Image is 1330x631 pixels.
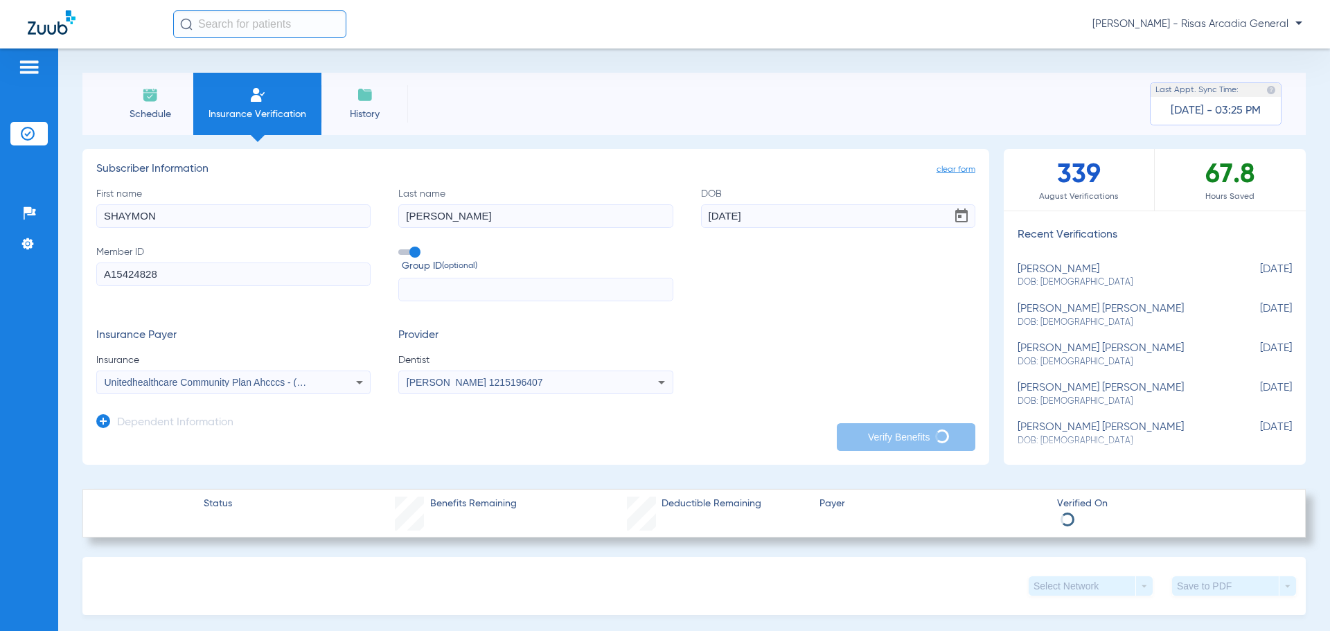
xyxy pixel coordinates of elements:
span: Status [204,497,232,511]
span: [DATE] [1223,303,1292,328]
div: [PERSON_NAME] [PERSON_NAME] [1018,342,1223,368]
input: Search for patients [173,10,346,38]
span: DOB: [DEMOGRAPHIC_DATA] [1018,317,1223,329]
span: DOB: [DEMOGRAPHIC_DATA] [1018,356,1223,368]
button: Open calendar [948,202,975,230]
label: DOB [701,187,975,228]
input: Last name [398,204,673,228]
span: Benefits Remaining [430,497,517,511]
label: Member ID [96,245,371,302]
img: Schedule [142,87,159,103]
span: Insurance [96,353,371,367]
span: DOB: [DEMOGRAPHIC_DATA] [1018,276,1223,289]
span: [DATE] [1223,342,1292,368]
img: Search Icon [180,18,193,30]
span: Insurance Verification [204,107,311,121]
input: DOBOpen calendar [701,204,975,228]
div: 67.8 [1155,149,1306,211]
iframe: Chat Widget [1261,565,1330,631]
input: First name [96,204,371,228]
label: Last name [398,187,673,228]
img: last sync help info [1266,85,1276,95]
h3: Dependent Information [117,416,233,430]
span: Verified On [1057,497,1283,511]
span: Last Appt. Sync Time: [1155,83,1239,97]
span: DOB: [DEMOGRAPHIC_DATA] [1018,435,1223,447]
div: [PERSON_NAME] [PERSON_NAME] [1018,421,1223,447]
span: History [332,107,398,121]
img: hamburger-icon [18,59,40,75]
h3: Subscriber Information [96,163,975,177]
h3: Insurance Payer [96,329,371,343]
span: Payer [819,497,1045,511]
span: [DATE] [1223,382,1292,407]
div: [PERSON_NAME] [1018,263,1223,289]
span: August Verifications [1004,190,1154,204]
span: [DATE] - 03:25 PM [1171,104,1261,118]
span: Hours Saved [1155,190,1306,204]
span: Schedule [117,107,183,121]
img: History [357,87,373,103]
span: Dentist [398,353,673,367]
div: 339 [1004,149,1155,211]
div: [PERSON_NAME] [PERSON_NAME] [1018,303,1223,328]
span: Unitedhealthcare Community Plan Ahcccs - (Hub) - Ai [105,377,335,388]
span: [PERSON_NAME] 1215196407 [407,377,543,388]
span: clear form [937,163,975,177]
h3: Provider [398,329,673,343]
span: Deductible Remaining [662,497,761,511]
img: Zuub Logo [28,10,76,35]
h3: Recent Verifications [1004,229,1306,242]
span: Group ID [402,259,673,274]
button: Verify Benefits [837,423,975,451]
span: DOB: [DEMOGRAPHIC_DATA] [1018,396,1223,408]
label: First name [96,187,371,228]
input: Member ID [96,263,371,286]
div: [PERSON_NAME] [PERSON_NAME] [1018,382,1223,407]
span: [PERSON_NAME] - Risas Arcadia General [1092,17,1302,31]
span: [DATE] [1223,263,1292,289]
span: [DATE] [1223,421,1292,447]
img: Manual Insurance Verification [249,87,266,103]
small: (optional) [442,259,477,274]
